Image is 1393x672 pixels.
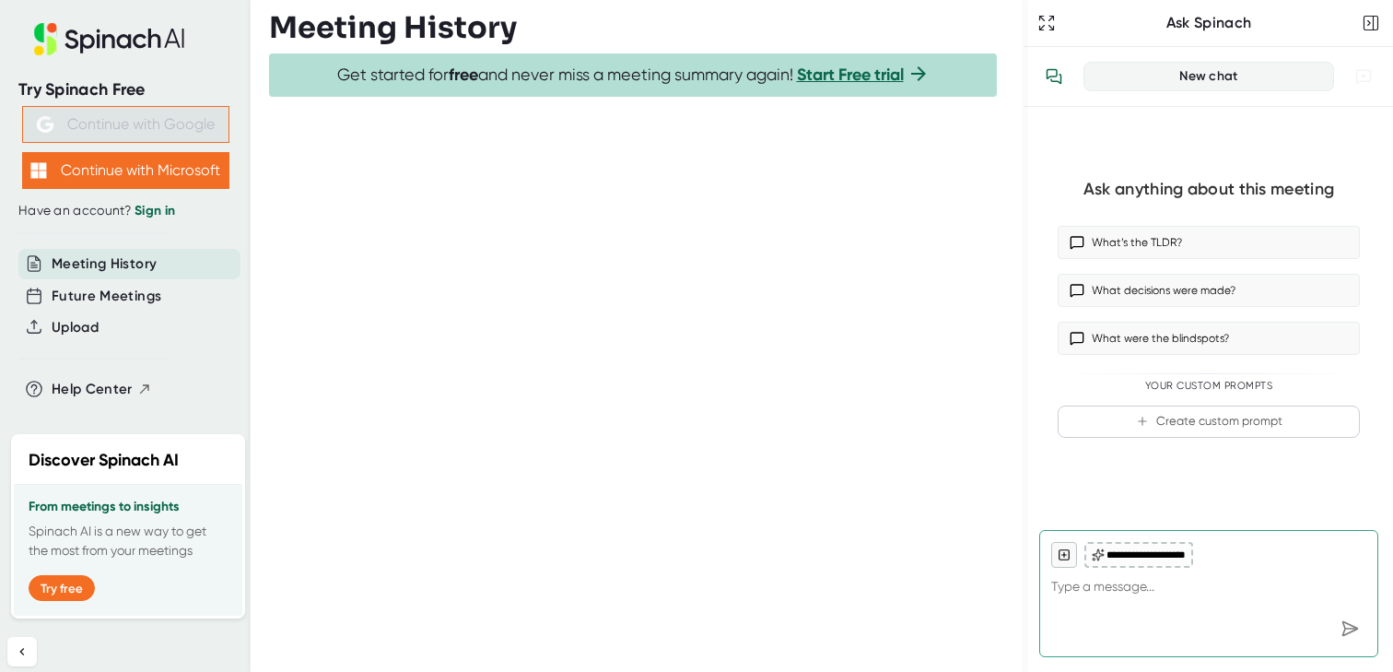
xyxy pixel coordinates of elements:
[269,10,517,45] h3: Meeting History
[1058,406,1360,438] button: Create custom prompt
[7,637,37,666] button: Collapse sidebar
[18,79,232,100] div: Try Spinach Free
[1095,68,1322,85] div: New chat
[337,65,930,86] span: Get started for and never miss a meeting summary again!
[1034,10,1059,36] button: Expand to Ask Spinach page
[52,379,152,400] button: Help Center
[29,448,179,473] h2: Discover Spinach AI
[135,203,175,218] a: Sign in
[18,203,232,219] div: Have an account?
[52,379,133,400] span: Help Center
[29,575,95,601] button: Try free
[1058,380,1360,393] div: Your Custom Prompts
[1059,14,1358,32] div: Ask Spinach
[1058,274,1360,307] button: What decisions were made?
[37,116,53,133] img: Aehbyd4JwY73AAAAAElFTkSuQmCC
[52,317,99,338] button: Upload
[449,65,478,85] b: free
[1358,10,1384,36] button: Close conversation sidebar
[29,522,228,560] p: Spinach AI is a new way to get the most from your meetings
[1058,322,1360,355] button: What were the blindspots?
[1058,226,1360,259] button: What’s the TLDR?
[1333,612,1366,645] div: Send message
[22,106,229,143] button: Continue with Google
[1036,58,1072,95] button: View conversation history
[29,500,228,514] h3: From meetings to insights
[797,65,904,85] a: Start Free trial
[1083,179,1334,200] div: Ask anything about this meeting
[52,253,157,275] button: Meeting History
[22,152,229,189] button: Continue with Microsoft
[52,286,161,307] button: Future Meetings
